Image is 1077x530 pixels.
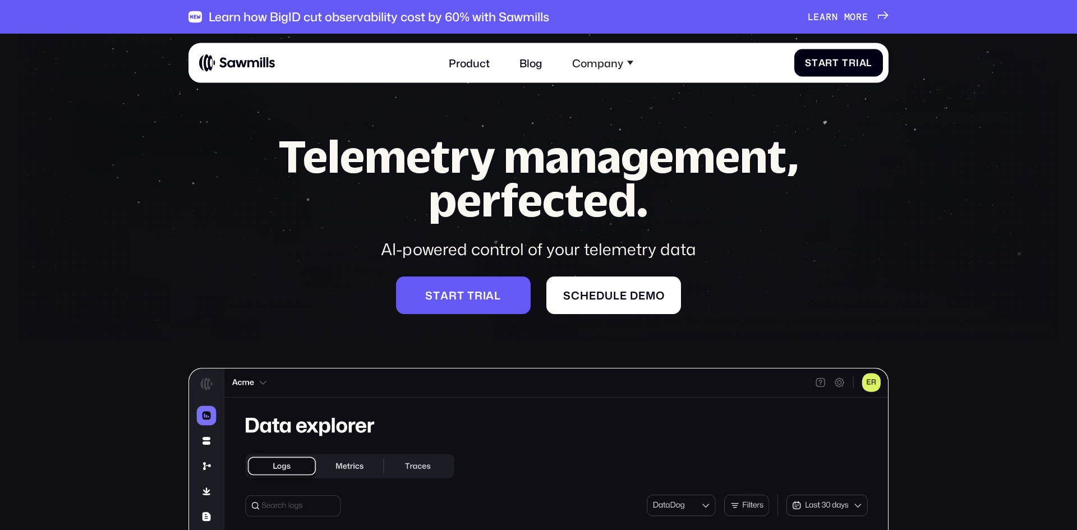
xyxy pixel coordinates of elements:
span: l [613,289,620,302]
div: Company [572,56,623,69]
span: e [862,11,868,22]
span: e [620,289,627,302]
span: t [467,289,475,302]
span: i [483,289,486,302]
a: Starttrial [396,276,531,314]
a: StartTrial [794,49,883,76]
a: Learnmore [808,11,889,22]
span: u [605,289,613,302]
span: e [813,11,820,22]
div: AI-powered control of your telemetry data [252,238,825,260]
span: h [580,289,589,302]
span: i [856,57,859,68]
span: m [646,289,656,302]
span: d [596,289,605,302]
span: e [638,289,646,302]
div: Learn how BigID cut observability cost by 60% with Sawmills [209,10,549,24]
span: t [457,289,464,302]
span: L [808,11,814,22]
span: T [842,57,849,68]
span: c [571,289,580,302]
span: S [425,289,433,302]
span: a [818,57,826,68]
span: l [494,289,501,302]
span: o [850,11,856,22]
span: t [832,57,839,68]
span: S [805,57,812,68]
span: r [849,57,856,68]
span: t [812,57,818,68]
span: a [486,289,494,302]
span: r [449,289,457,302]
span: r [475,289,483,302]
span: S [563,289,571,302]
span: a [859,57,867,68]
a: Product [441,48,498,77]
span: r [856,11,862,22]
span: m [844,11,850,22]
span: e [589,289,596,302]
span: a [820,11,826,22]
span: o [656,289,665,302]
span: d [630,289,638,302]
a: Blog [512,48,551,77]
span: l [866,57,872,68]
a: Scheduledemo [546,276,681,314]
span: n [832,11,838,22]
span: r [825,57,832,68]
span: a [440,289,449,302]
div: Company [564,48,641,77]
h1: Telemetry management, perfected. [252,135,825,222]
span: r [826,11,832,22]
span: t [433,289,440,302]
